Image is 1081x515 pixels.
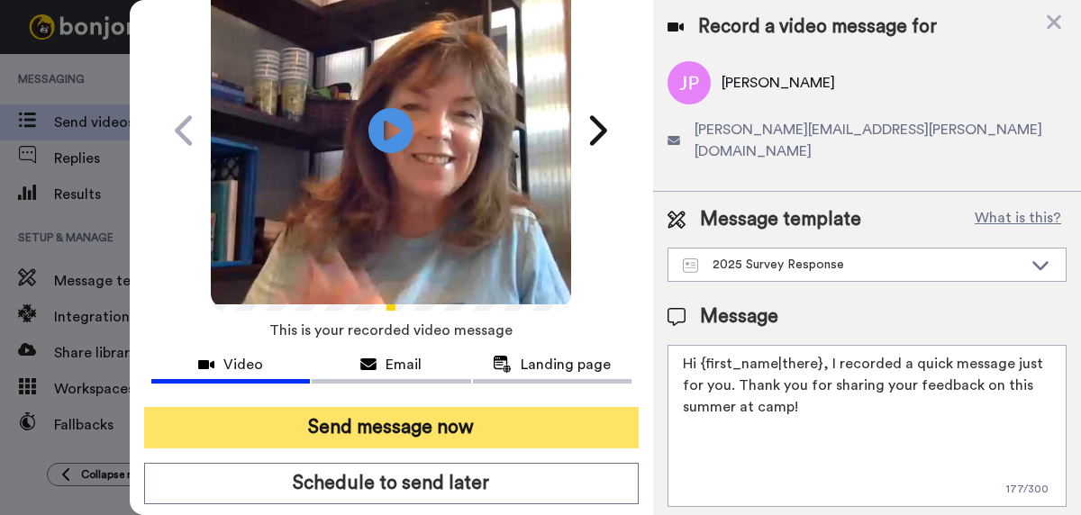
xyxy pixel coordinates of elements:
span: [PERSON_NAME][EMAIL_ADDRESS][PERSON_NAME][DOMAIN_NAME] [695,119,1067,162]
span: This is your recorded video message [269,311,513,350]
span: Message template [700,206,861,233]
button: Send message now [144,407,639,448]
div: 2025 Survey Response [683,256,1022,274]
span: Email [386,354,422,375]
button: What is this? [969,206,1067,233]
textarea: Hi {first_name|there}, I recorded a quick message just for you. Thank you for sharing your feedba... [668,345,1067,507]
span: Landing page [521,354,611,375]
span: Message [700,303,778,330]
img: Message-temps.svg [683,258,698,273]
span: Video [223,354,263,375]
button: Schedule to send later [144,463,639,504]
